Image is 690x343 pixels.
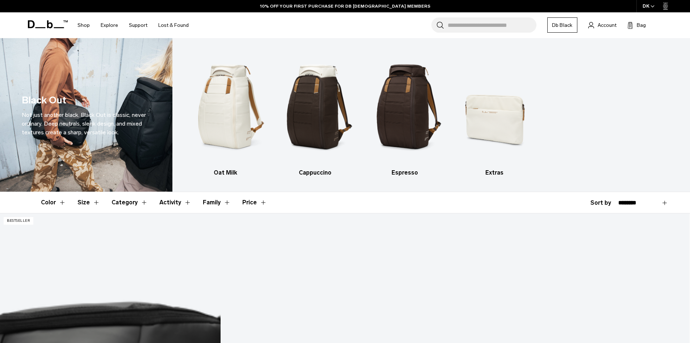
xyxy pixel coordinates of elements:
a: Db Black [547,17,577,33]
li: 1 / 4 [187,49,264,177]
a: Db Oat Milk [187,49,264,177]
p: Bestseller [4,217,33,225]
button: Toggle Filter [112,192,148,213]
button: Bag [627,21,646,29]
a: Support [129,12,147,38]
a: Account [588,21,616,29]
button: Toggle Filter [41,192,66,213]
a: Shop [78,12,90,38]
button: Toggle Filter [78,192,100,213]
button: Toggle Filter [159,192,191,213]
nav: Main Navigation [72,12,194,38]
h3: Extras [456,168,533,177]
img: Db [367,49,444,165]
a: Db Extras [456,49,533,177]
a: 10% OFF YOUR FIRST PURCHASE FOR DB [DEMOGRAPHIC_DATA] MEMBERS [260,3,430,9]
a: Db Cappuccino [277,49,354,177]
li: 3 / 4 [367,49,444,177]
a: Db Espresso [367,49,444,177]
h3: Cappuccino [277,168,354,177]
img: Db [277,49,354,165]
button: Toggle Filter [203,192,231,213]
h3: Oat Milk [187,168,264,177]
h3: Espresso [367,168,444,177]
span: Bag [637,21,646,29]
a: Explore [101,12,118,38]
img: Db [187,49,264,165]
img: Db [456,49,533,165]
p: Not just another black. Black Out is classic, never ordinary. Deep neutrals, sleek design, and mi... [22,111,151,137]
span: Account [598,21,616,29]
li: 2 / 4 [277,49,354,177]
h1: Black Out [22,93,66,108]
li: 4 / 4 [456,49,533,177]
button: Toggle Price [242,192,267,213]
a: Lost & Found [158,12,189,38]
